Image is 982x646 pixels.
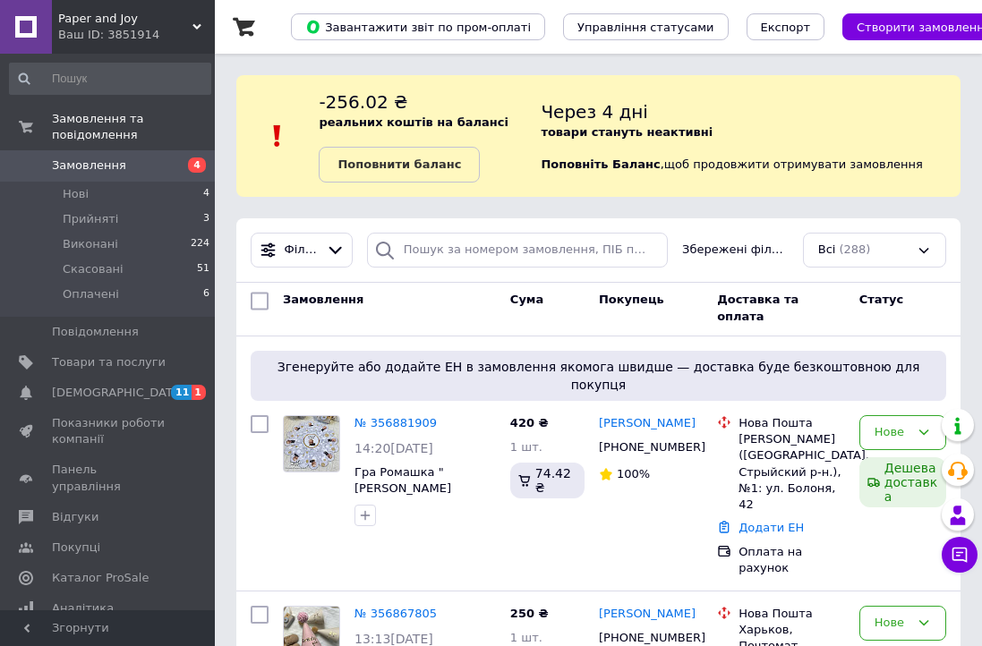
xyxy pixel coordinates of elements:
span: Всі [818,242,836,259]
span: 6 [203,286,209,302]
a: № 356881909 [354,416,437,429]
span: 11 [171,385,192,400]
span: Каталог ProSale [52,570,149,586]
span: Показники роботи компанії [52,415,166,447]
b: Поповнити баланс [337,157,461,171]
div: [PERSON_NAME] ([GEOGRAPHIC_DATA], Стрыйский р-н.), №1: ул. Болоня, 42 [739,431,845,513]
span: Покупці [52,540,100,556]
span: Збережені фільтри: [682,242,789,259]
span: Скасовані [63,261,124,277]
b: товари стануть неактивні [541,125,713,139]
button: Експорт [747,13,825,40]
span: Замовлення та повідомлення [52,111,215,143]
button: Завантажити звіт по пром-оплаті [291,13,545,40]
div: Нова Пошта [739,606,845,622]
span: Експорт [761,21,811,34]
span: Прийняті [63,211,118,227]
span: 100% [617,467,650,480]
a: № 356867805 [354,607,437,620]
span: Завантажити звіт по пром-оплаті [305,19,531,35]
span: Фільтри [285,242,320,259]
span: Замовлення [283,293,363,307]
span: 4 [188,157,206,173]
img: Фото товару [284,416,339,472]
div: , щоб продовжити отримувати замовлення [541,89,961,183]
button: Управління статусами [563,13,729,40]
span: 1 шт. [510,631,542,644]
div: Нове [875,614,909,633]
span: -256.02 ₴ [319,91,407,113]
span: Згенеруйте або додайте ЕН в замовлення якомога швидше — доставка буде безкоштовною для покупця [258,358,939,394]
span: 1 шт. [510,440,542,454]
span: [DEMOGRAPHIC_DATA] [52,385,184,401]
a: Поповнити баланс [319,147,480,183]
img: :exclamation: [264,123,291,149]
a: Гра Ромашка "[PERSON_NAME] (сірий)" [354,465,451,512]
span: Виконані [63,236,118,252]
span: Нові [63,186,89,202]
span: Товари та послуги [52,354,166,370]
span: Cума [510,293,543,307]
span: 51 [197,261,209,277]
input: Пошук [9,63,211,95]
input: Пошук за номером замовлення, ПІБ покупця, номером телефону, Email, номером накладної [367,233,668,268]
span: 1 [192,385,206,400]
span: Аналітика [52,600,114,616]
div: 74.42 ₴ [510,463,585,498]
span: 250 ₴ [510,607,549,620]
span: Статус [859,293,904,307]
a: Фото товару [283,415,340,472]
div: Ваш ID: 3851914 [58,27,215,43]
span: Відгуки [52,509,98,525]
a: [PERSON_NAME] [599,415,696,432]
span: Paper and Joy [58,11,192,27]
a: Додати ЕН [739,521,804,534]
b: Поповніть Баланс [541,157,660,171]
span: Через 4 дні [541,101,648,123]
span: Доставка та оплата [717,293,798,324]
span: Повідомлення [52,324,139,340]
span: 420 ₴ [510,416,549,429]
span: Панель управління [52,462,166,494]
div: Нове [875,423,909,442]
b: реальних коштів на балансі [319,115,508,129]
div: Дешева доставка [859,457,946,507]
span: 3 [203,211,209,227]
span: 14:20[DATE] [354,441,433,455]
span: Оплачені [63,286,119,302]
span: 4 [203,186,209,202]
span: (288) [839,242,870,256]
a: [PERSON_NAME] [599,606,696,623]
span: 13:13[DATE] [354,632,433,646]
div: [PHONE_NUMBER] [595,436,691,459]
div: Нова Пошта [739,415,845,431]
span: Управління статусами [577,21,714,34]
div: Оплата на рахунок [739,544,845,576]
span: 224 [191,236,209,252]
span: Покупець [599,293,664,307]
button: Чат з покупцем [942,537,978,573]
span: Замовлення [52,157,126,174]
